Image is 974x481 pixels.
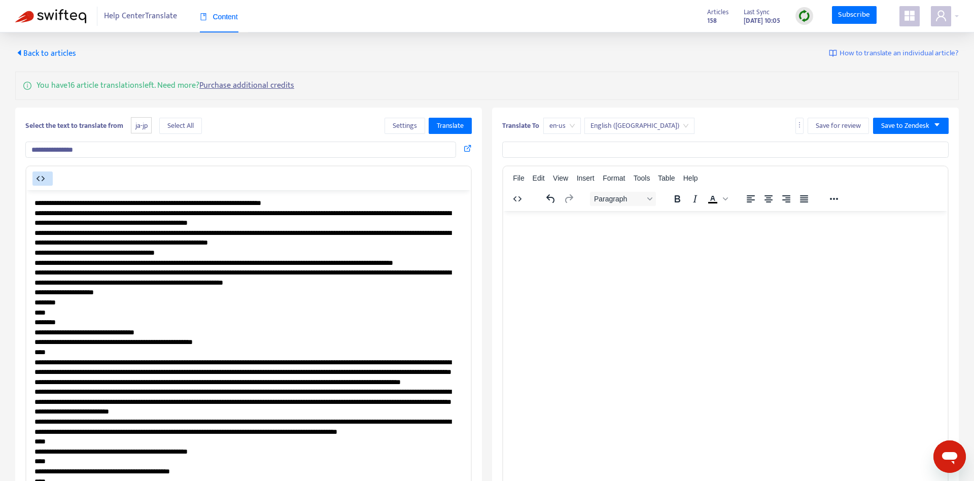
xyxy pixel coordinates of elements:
img: Swifteq [15,9,86,23]
span: Format [603,174,625,182]
button: Select All [159,118,202,134]
span: Edit [533,174,545,182]
button: Align right [778,192,795,206]
span: Back to articles [15,47,76,60]
button: Align center [760,192,777,206]
span: Content [200,13,238,21]
span: Last Sync [744,7,770,18]
button: more [795,118,804,134]
span: ja-jp [131,117,152,134]
button: Save to Zendeskcaret-down [873,118,949,134]
button: Italic [686,192,704,206]
button: Bold [669,192,686,206]
span: Save for review [816,120,861,131]
span: appstore [903,10,916,22]
span: user [935,10,947,22]
span: How to translate an individual article? [840,48,959,59]
span: View [553,174,568,182]
span: Save to Zendesk [881,120,929,131]
button: Align left [742,192,759,206]
a: Subscribe [832,6,877,24]
span: Select All [167,120,194,131]
span: caret-left [15,49,23,57]
button: Redo [560,192,577,206]
span: Articles [707,7,728,18]
button: Block Paragraph [590,192,656,206]
span: Tools [634,174,650,182]
p: You have 16 article translations left. Need more? [37,80,294,92]
button: Translate [429,118,472,134]
span: more [796,121,803,128]
button: Reveal or hide additional toolbar items [825,192,843,206]
strong: 158 [707,15,717,26]
iframe: Button to launch messaging window [933,440,966,473]
img: image-link [829,49,837,57]
b: Select the text to translate from [25,120,123,131]
button: Justify [795,192,813,206]
a: How to translate an individual article? [829,48,959,59]
span: Insert [577,174,595,182]
span: Help [683,174,698,182]
span: English (USA) [590,118,688,133]
div: Text color Black [704,192,729,206]
b: Translate To [502,120,539,131]
span: Help Center Translate [104,7,177,26]
button: Save for review [808,118,869,134]
span: Paragraph [594,195,644,203]
span: Translate [437,120,464,131]
span: book [200,13,207,20]
strong: [DATE] 10:05 [744,15,780,26]
span: File [513,174,525,182]
button: Settings [385,118,425,134]
span: caret-down [933,121,941,128]
span: info-circle [23,80,31,90]
a: Purchase additional credits [199,79,294,92]
span: Settings [393,120,417,131]
img: sync.dc5367851b00ba804db3.png [798,10,811,22]
button: Undo [542,192,560,206]
span: Table [658,174,675,182]
span: en-us [549,118,575,133]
